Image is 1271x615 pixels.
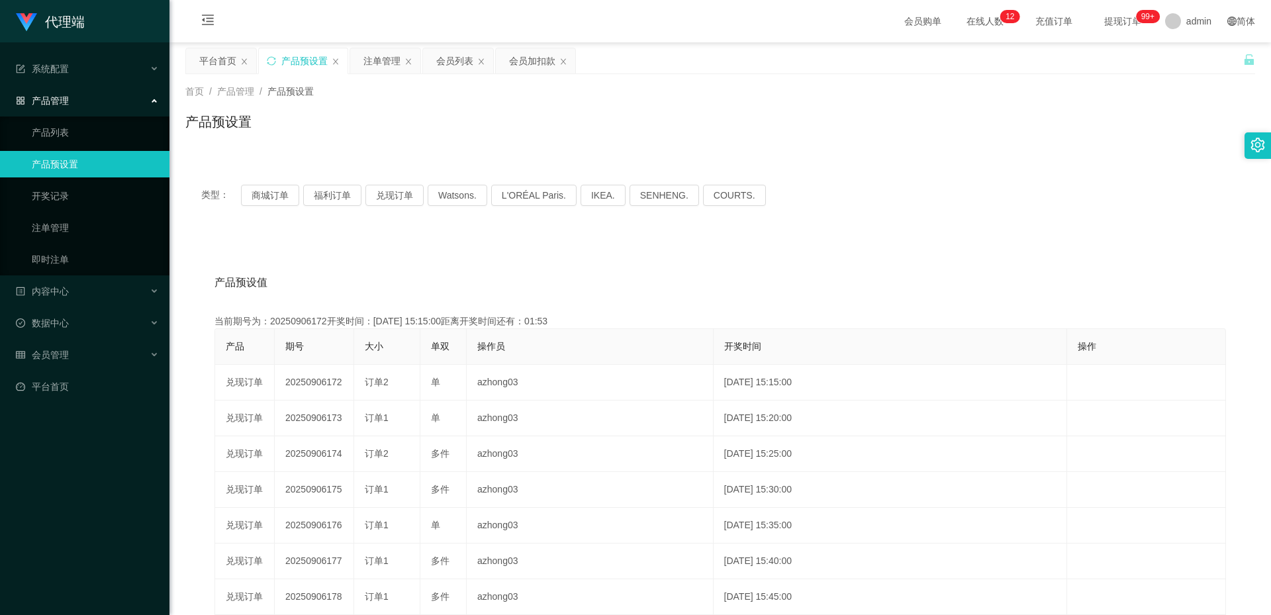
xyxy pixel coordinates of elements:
span: 订单1 [365,520,389,530]
td: 兑现订单 [215,544,275,579]
i: 图标: profile [16,287,25,296]
span: 大小 [365,341,383,352]
span: 单 [431,520,440,530]
td: azhong03 [467,436,714,472]
span: 产品 [226,341,244,352]
span: 产品预设值 [214,275,267,291]
span: 操作员 [477,341,505,352]
td: azhong03 [467,365,714,401]
div: 当前期号为：20250906172开奖时间：[DATE] 15:15:00距离开奖时间还有：01:53 [214,314,1226,328]
span: 期号 [285,341,304,352]
td: 兑现订单 [215,579,275,615]
td: 20250906173 [275,401,354,436]
button: 兑现订单 [365,185,424,206]
span: 多件 [431,448,449,459]
span: 在线人数 [960,17,1010,26]
button: L'ORÉAL Paris. [491,185,577,206]
span: 充值订单 [1029,17,1079,26]
i: 图标: close [477,58,485,66]
div: 会员列表 [436,48,473,73]
img: logo.9652507e.png [16,13,37,32]
button: 福利订单 [303,185,361,206]
button: 商城订单 [241,185,299,206]
span: 多件 [431,591,449,602]
span: 单 [431,412,440,423]
a: 代理端 [16,16,85,26]
span: 单 [431,377,440,387]
i: 图标: close [559,58,567,66]
td: 20250906178 [275,579,354,615]
span: 操作 [1078,341,1096,352]
span: 产品管理 [16,95,69,106]
td: [DATE] 15:20:00 [714,401,1067,436]
span: 会员管理 [16,350,69,360]
td: 兑现订单 [215,508,275,544]
i: 图标: sync [267,56,276,66]
i: 图标: close [240,58,248,66]
td: 兑现订单 [215,401,275,436]
div: 平台首页 [199,48,236,73]
p: 1 [1006,10,1010,23]
h1: 产品预设置 [185,112,252,132]
a: 图标: dashboard平台首页 [16,373,159,400]
i: 图标: global [1227,17,1237,26]
td: 20250906177 [275,544,354,579]
i: 图标: appstore-o [16,96,25,105]
sup: 1088 [1136,10,1160,23]
a: 开奖记录 [32,183,159,209]
td: azhong03 [467,579,714,615]
button: COURTS. [703,185,766,206]
span: 类型： [201,185,241,206]
i: 图标: check-circle-o [16,318,25,328]
td: [DATE] 15:45:00 [714,579,1067,615]
span: 订单1 [365,412,389,423]
td: [DATE] 15:25:00 [714,436,1067,472]
td: azhong03 [467,544,714,579]
td: 20250906175 [275,472,354,508]
td: [DATE] 15:40:00 [714,544,1067,579]
span: 订单1 [365,591,389,602]
div: 会员加扣款 [509,48,555,73]
button: Watsons. [428,185,487,206]
h1: 代理端 [45,1,85,43]
i: 图标: form [16,64,25,73]
a: 产品列表 [32,119,159,146]
td: 20250906172 [275,365,354,401]
i: 图标: close [332,58,340,66]
a: 产品预设置 [32,151,159,177]
span: 订单2 [365,448,389,459]
a: 注单管理 [32,214,159,241]
a: 即时注单 [32,246,159,273]
td: azhong03 [467,401,714,436]
span: 产品预设置 [267,86,314,97]
td: 20250906174 [275,436,354,472]
span: 提现订单 [1098,17,1148,26]
span: 多件 [431,555,449,566]
td: 兑现订单 [215,365,275,401]
span: 开奖时间 [724,341,761,352]
span: 产品管理 [217,86,254,97]
div: 注单管理 [363,48,400,73]
span: 首页 [185,86,204,97]
i: 图标: table [16,350,25,359]
span: 订单1 [365,555,389,566]
i: 图标: menu-fold [185,1,230,43]
span: 系统配置 [16,64,69,74]
td: [DATE] 15:30:00 [714,472,1067,508]
button: IKEA. [581,185,626,206]
td: azhong03 [467,508,714,544]
span: 数据中心 [16,318,69,328]
span: / [259,86,262,97]
span: 单双 [431,341,449,352]
td: azhong03 [467,472,714,508]
span: 多件 [431,484,449,495]
span: 内容中心 [16,286,69,297]
td: 兑现订单 [215,436,275,472]
i: 图标: close [404,58,412,66]
p: 2 [1010,10,1015,23]
i: 图标: unlock [1243,54,1255,66]
td: [DATE] 15:35:00 [714,508,1067,544]
span: / [209,86,212,97]
span: 订单2 [365,377,389,387]
button: SENHENG. [630,185,699,206]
